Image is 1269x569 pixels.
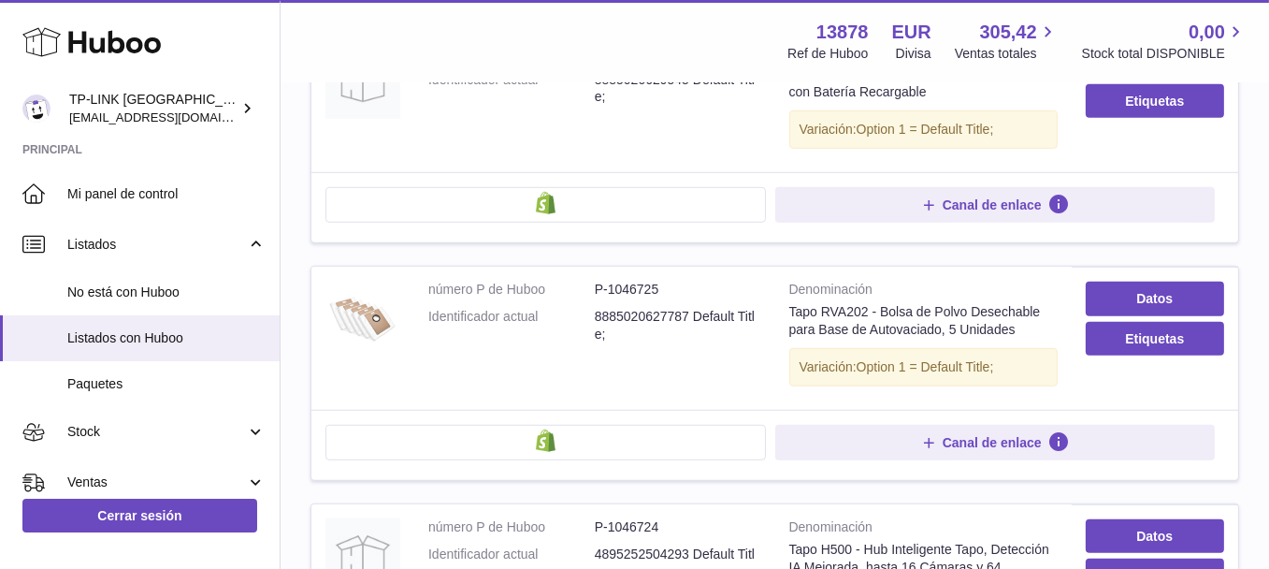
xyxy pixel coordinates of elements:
div: Ref de Huboo [787,45,868,63]
button: Canal de enlace [775,425,1216,460]
span: Canal de enlace [943,197,1042,213]
a: Datos [1086,282,1224,315]
span: Listados [67,236,246,254]
div: Tapo C460 - Cámara de Vigilancia Wi-Fi 4K con Batería Recargable [789,66,1058,102]
span: 0,00 [1189,20,1225,45]
a: Datos [1086,519,1224,553]
span: Ventas totales [955,45,1059,63]
div: Tapo RVA202 - Bolsa de Polvo Desechable para Base de Autovaciado, 5 Unidades [789,303,1058,339]
span: Stock [67,423,246,441]
strong: EUR [892,20,931,45]
div: Divisa [896,45,931,63]
strong: 13878 [816,20,869,45]
span: Listados con Huboo [67,329,266,347]
strong: Denominación [789,518,1058,541]
span: Option 1 = Default Title; [857,359,994,374]
img: shopify-small.png [536,192,555,214]
dd: 8885020629545 Default Title; [595,71,761,107]
img: internalAdmin-13878@internal.huboo.com [22,95,50,123]
dt: Identificador actual [428,71,595,107]
dd: 8885020627787 Default Title; [595,308,761,343]
span: [EMAIL_ADDRESS][DOMAIN_NAME] [69,109,275,124]
dt: número P de Huboo [428,518,595,536]
button: Etiquetas [1086,322,1224,356]
img: shopify-small.png [536,430,555,452]
span: Mi panel de control [67,185,266,203]
span: Canal de enlace [943,434,1042,451]
span: Stock total DISPONIBLE [1082,45,1247,63]
dt: Identificador actual [428,308,595,343]
dt: número P de Huboo [428,281,595,299]
div: TP-LINK [GEOGRAPHIC_DATA], SOCIEDAD LIMITADA [69,91,238,126]
a: 0,00 Stock total DISPONIBLE [1082,20,1247,63]
div: Variación: [789,348,1058,387]
a: 305,42 Ventas totales [955,20,1059,63]
button: Canal de enlace [775,187,1216,223]
a: Cerrar sesión [22,499,257,533]
img: Tapo RVA202 - Bolsa de Polvo Desechable para Base de Autovaciado, 5 Unidades [325,281,400,356]
div: Variación: [789,110,1058,149]
dd: P-1046725 [595,281,761,299]
span: Paquetes [67,375,266,393]
span: 305,42 [980,20,1037,45]
span: Option 1 = Default Title; [857,122,994,137]
span: No está con Huboo [67,284,266,301]
span: Ventas [67,474,246,491]
dd: P-1046724 [595,518,761,536]
strong: Denominación [789,281,1058,303]
button: Etiquetas [1086,84,1224,118]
